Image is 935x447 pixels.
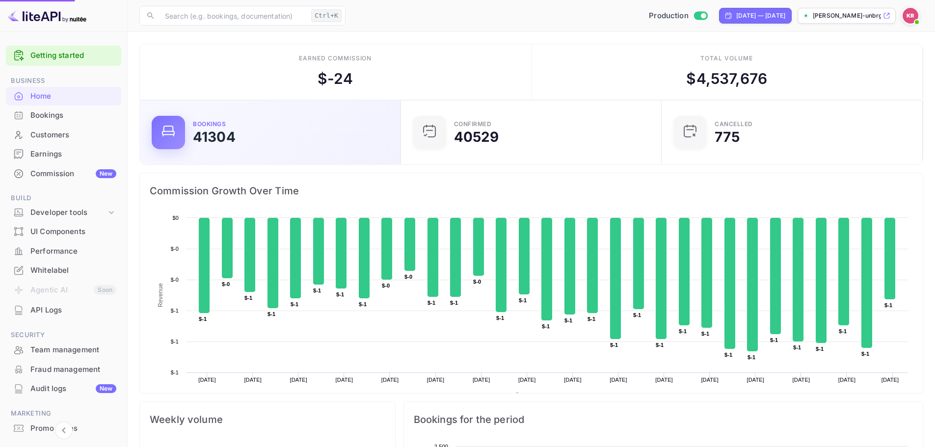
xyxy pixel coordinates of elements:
[6,164,121,183] a: CommissionNew
[6,341,121,359] a: Team management
[473,377,490,383] text: [DATE]
[172,215,179,221] text: $0
[6,222,121,240] a: UI Components
[6,341,121,360] div: Team management
[655,377,673,383] text: [DATE]
[6,242,121,260] a: Performance
[6,261,121,279] a: Whitelabel
[700,54,753,63] div: Total volume
[6,330,121,341] span: Security
[6,379,121,398] div: Audit logsNew
[816,346,824,352] text: $-1
[6,106,121,125] div: Bookings
[222,281,230,287] text: $-0
[267,311,275,317] text: $-1
[244,295,252,301] text: $-1
[6,106,121,124] a: Bookings
[747,377,765,383] text: [DATE]
[30,91,116,102] div: Home
[610,377,627,383] text: [DATE]
[244,377,262,383] text: [DATE]
[30,168,116,180] div: Commission
[171,339,179,344] text: $-1
[30,207,107,218] div: Developer tools
[299,54,372,63] div: Earned commission
[454,130,499,144] div: 40529
[724,352,732,358] text: $-1
[542,323,550,329] text: $-1
[318,68,353,90] div: $ -24
[198,377,216,383] text: [DATE]
[6,145,121,164] div: Earnings
[770,337,778,343] text: $-1
[414,412,913,427] span: Bookings for the period
[30,344,116,356] div: Team management
[6,360,121,379] div: Fraud management
[381,377,399,383] text: [DATE]
[171,369,179,375] text: $-1
[291,301,298,307] text: $-1
[645,10,711,22] div: Switch to Sandbox mode
[404,274,412,280] text: $-0
[6,301,121,319] a: API Logs
[30,423,116,434] div: Promo codes
[171,246,179,252] text: $-0
[290,377,307,383] text: [DATE]
[564,317,572,323] text: $-1
[427,377,445,383] text: [DATE]
[701,377,719,383] text: [DATE]
[30,110,116,121] div: Bookings
[686,68,767,90] div: $ 4,537,676
[6,46,121,66] div: Getting started
[6,360,121,378] a: Fraud management
[839,328,847,334] text: $-1
[701,331,709,337] text: $-1
[882,377,899,383] text: [DATE]
[171,277,179,283] text: $-0
[6,145,121,163] a: Earnings
[715,121,753,127] div: CANCELLED
[159,6,307,26] input: Search (e.g. bookings, documentation)
[6,193,121,204] span: Build
[656,342,664,348] text: $-1
[715,130,739,144] div: 775
[30,383,116,394] div: Audit logs
[30,305,116,316] div: API Logs
[30,226,116,237] div: UI Components
[199,316,207,322] text: $-1
[6,76,121,86] span: Business
[564,377,582,383] text: [DATE]
[6,87,121,105] a: Home
[454,121,492,127] div: Confirmed
[359,301,367,307] text: $-1
[610,342,618,348] text: $-1
[736,11,785,20] div: [DATE] — [DATE]
[649,10,689,22] span: Production
[6,126,121,145] div: Customers
[193,130,236,144] div: 41304
[313,288,321,293] text: $-1
[748,354,755,360] text: $-1
[793,344,801,350] text: $-1
[838,377,856,383] text: [DATE]
[30,364,116,375] div: Fraud management
[157,283,164,307] text: Revenue
[427,300,435,306] text: $-1
[30,246,116,257] div: Performance
[6,261,121,280] div: Whitelabel
[588,316,595,322] text: $-1
[6,419,121,437] a: Promo codes
[30,265,116,276] div: Whitelabel
[679,328,687,334] text: $-1
[518,377,536,383] text: [DATE]
[6,379,121,397] a: Audit logsNew
[171,308,179,314] text: $-1
[450,300,458,306] text: $-1
[30,50,116,61] a: Getting started
[524,393,549,399] text: Revenue
[496,315,504,321] text: $-1
[793,377,810,383] text: [DATE]
[519,297,527,303] text: $-1
[30,130,116,141] div: Customers
[6,204,121,221] div: Developer tools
